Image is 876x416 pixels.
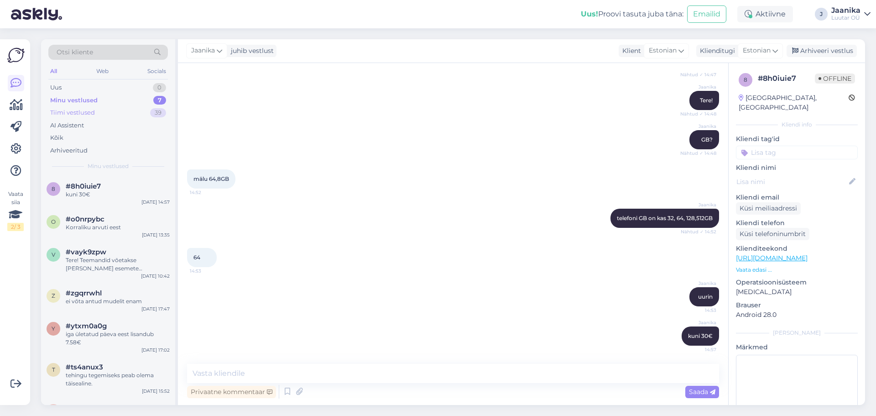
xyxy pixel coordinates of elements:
span: 8 [744,76,747,83]
div: [DATE] 10:42 [141,273,170,279]
div: Tere! Teemandid võetakse [PERSON_NAME] esemete hindamisel arvesse. Teemantidega ehete puhul võime... [66,256,170,273]
span: Jaanika [682,123,716,130]
div: kuni 30€ [66,190,170,199]
div: 39 [150,108,166,117]
span: y [52,325,55,332]
div: Arhiveeritud [50,146,88,155]
span: 14:52 [190,189,224,196]
span: 64 [193,254,200,261]
span: Jaanika [682,84,716,90]
p: Vaata edasi ... [736,266,858,274]
div: Kõik [50,133,63,142]
b: Uus! [581,10,598,18]
span: mälu 64,8GB [193,175,229,182]
span: 14:57 [682,346,716,353]
span: #zgqrrwhl [66,289,102,297]
p: Kliendi tag'id [736,134,858,144]
div: Uus [50,83,62,92]
span: z [52,292,55,299]
div: # 8h0iuie7 [758,73,815,84]
span: v [52,251,55,258]
div: Luutar OÜ [831,14,860,21]
p: Brauser [736,300,858,310]
span: Minu vestlused [88,162,129,170]
span: uurin [698,293,713,300]
span: GB? [701,136,713,143]
span: Saada [689,388,715,396]
div: juhib vestlust [227,46,274,56]
p: [MEDICAL_DATA] [736,287,858,297]
span: Nähtud ✓ 14:48 [680,150,716,157]
div: Arhiveeri vestlus [787,45,857,57]
button: Emailid [687,5,726,23]
span: telefoni GB on kas 32, 64, 128,512GB [617,215,713,221]
div: Küsi meiliaadressi [736,202,801,215]
div: 7 [153,96,166,105]
span: Nähtud ✓ 14:48 [680,111,716,117]
div: Minu vestlused [50,96,98,105]
input: Lisa nimi [736,177,847,187]
span: Jaanika [682,319,716,326]
span: Estonian [743,46,771,56]
div: [GEOGRAPHIC_DATA], [GEOGRAPHIC_DATA] [739,93,849,112]
div: [DATE] 17:02 [141,347,170,353]
div: Socials [146,65,168,77]
div: 2 / 3 [7,223,24,231]
div: Tiimi vestlused [50,108,95,117]
p: Kliendi email [736,193,858,202]
div: All [48,65,59,77]
div: AI Assistent [50,121,84,130]
span: Jaanika [682,280,716,287]
div: [DATE] 15:52 [142,388,170,395]
span: Nähtud ✓ 14:52 [681,228,716,235]
div: Kliendi info [736,121,858,129]
div: [DATE] 14:57 [141,199,170,205]
span: #ts4anux3 [66,363,103,371]
div: Web [94,65,110,77]
div: Küsi telefoninumbrit [736,228,809,240]
span: Estonian [649,46,677,56]
div: Proovi tasuta juba täna: [581,9,683,20]
div: Korraliku arvuti eest [66,223,170,232]
div: Aktiivne [737,6,793,22]
a: JaanikaLuutar OÜ [831,7,871,21]
div: [PERSON_NAME] [736,329,858,337]
span: t [52,366,55,373]
span: 14:53 [682,307,716,314]
span: Jaanika [682,201,716,208]
div: Klienditugi [696,46,735,56]
div: iga ületatud päeva eest lisandub 7.58€ [66,330,170,347]
span: #o0nrpybc [66,215,104,223]
span: Tere! [700,97,713,104]
input: Lisa tag [736,146,858,159]
span: Nähtud ✓ 14:47 [680,71,716,78]
span: Otsi kliente [57,47,93,57]
span: o [51,218,56,225]
div: J [815,8,828,21]
p: Märkmed [736,342,858,352]
span: Offline [815,74,855,84]
div: 0 [153,83,166,92]
div: tehingu tegemiseks peab olema täisealine. [66,371,170,388]
div: Jaanika [831,7,860,14]
span: #ytxm0a0g [66,322,107,330]
span: 14:53 [190,268,224,274]
span: kuni 30€ [688,332,713,339]
p: Kliendi nimi [736,163,858,173]
span: #8h0iuie7 [66,182,101,190]
div: [DATE] 13:35 [142,232,170,238]
div: Vaata siia [7,190,24,231]
p: Kliendi telefon [736,218,858,228]
div: [DATE] 17:47 [141,305,170,312]
span: Jaanika [191,46,215,56]
div: Klient [619,46,641,56]
span: #vayk9zpw [66,248,106,256]
p: Operatsioonisüsteem [736,278,858,287]
div: Privaatne kommentaar [187,386,276,398]
p: Klienditeekond [736,244,858,253]
span: 8 [52,185,55,192]
div: ei võta antud mudelit enam [66,297,170,305]
a: [URL][DOMAIN_NAME] [736,254,808,262]
p: Android 28.0 [736,310,858,320]
span: #neahignv [66,404,103,412]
